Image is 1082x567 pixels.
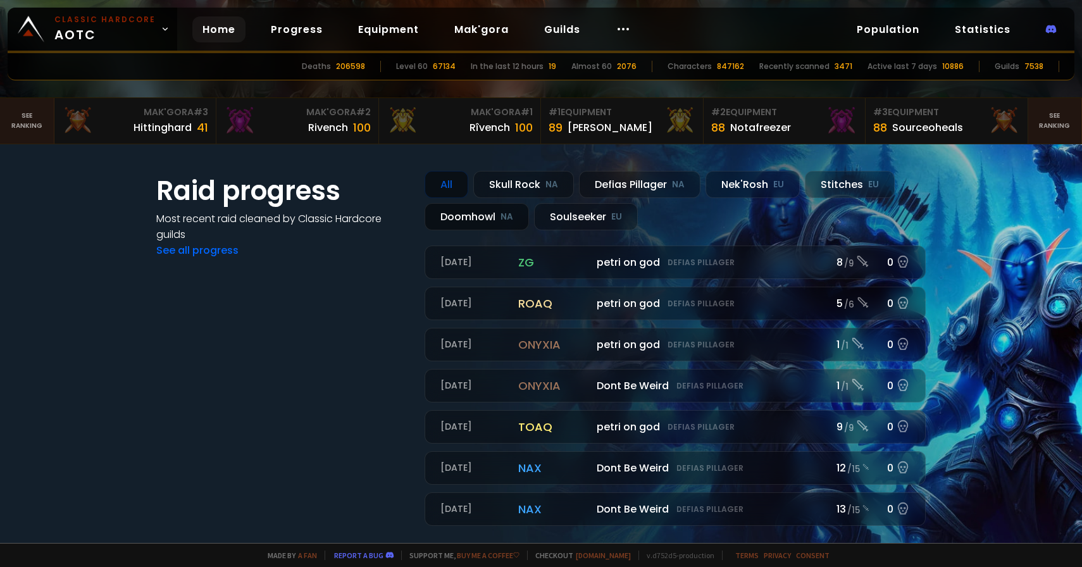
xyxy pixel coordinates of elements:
[425,203,529,230] div: Doomhowl
[425,410,926,444] a: [DATE]toaqpetri on godDefias Pillager9 /90
[396,61,428,72] div: Level 60
[706,171,800,198] div: Nek'Rosh
[892,120,963,135] div: Sourceoheals
[521,106,533,118] span: # 1
[425,287,926,320] a: [DATE]roaqpetri on godDefias Pillager5 /60
[473,171,574,198] div: Skull Rock
[308,120,348,135] div: Rivench
[759,61,830,72] div: Recently scanned
[194,106,208,118] span: # 3
[261,16,333,42] a: Progress
[835,61,852,72] div: 3471
[568,120,652,135] div: [PERSON_NAME]
[1024,61,1043,72] div: 7538
[156,211,409,242] h4: Most recent raid cleaned by Classic Hardcore guilds
[873,106,1020,119] div: Equipment
[527,551,631,560] span: Checkout
[54,98,217,144] a: Mak'Gora#3Hittinghard41
[302,61,331,72] div: Deaths
[54,14,156,44] span: AOTC
[501,211,513,223] small: NA
[356,106,371,118] span: # 2
[549,119,563,136] div: 89
[425,451,926,485] a: [DATE]naxDont Be WeirdDefias Pillager12 /150
[735,551,759,560] a: Terms
[576,551,631,560] a: [DOMAIN_NAME]
[348,16,429,42] a: Equipment
[425,328,926,361] a: [DATE]onyxiapetri on godDefias Pillager1 /10
[711,106,726,118] span: # 2
[134,120,192,135] div: Hittinghard
[672,178,685,191] small: NA
[541,98,704,144] a: #1Equipment89[PERSON_NAME]
[617,61,637,72] div: 2076
[471,61,544,72] div: In the last 12 hours
[704,98,866,144] a: #2Equipment88Notafreezer
[534,203,638,230] div: Soulseeker
[469,120,510,135] div: Rîvench
[805,171,895,198] div: Stitches
[764,551,791,560] a: Privacy
[866,98,1028,144] a: #3Equipment88Sourceoheals
[711,106,858,119] div: Equipment
[62,106,209,119] div: Mak'Gora
[224,106,371,119] div: Mak'Gora
[638,551,714,560] span: v. d752d5 - production
[579,171,700,198] div: Defias Pillager
[711,119,725,136] div: 88
[847,16,930,42] a: Population
[611,211,622,223] small: EU
[730,120,791,135] div: Notafreezer
[336,61,365,72] div: 206598
[433,61,456,72] div: 67134
[387,106,533,119] div: Mak'Gora
[868,178,879,191] small: EU
[425,492,926,526] a: [DATE]naxDont Be WeirdDefias Pillager13 /150
[8,8,177,51] a: Classic HardcoreAOTC
[945,16,1021,42] a: Statistics
[54,14,156,25] small: Classic Hardcore
[444,16,519,42] a: Mak'gora
[515,119,533,136] div: 100
[995,61,1019,72] div: Guilds
[942,61,964,72] div: 10886
[197,119,208,136] div: 41
[334,551,383,560] a: Report a bug
[457,551,519,560] a: Buy me a coffee
[773,178,784,191] small: EU
[379,98,542,144] a: Mak'Gora#1Rîvench100
[260,551,317,560] span: Made by
[873,106,888,118] span: # 3
[867,61,937,72] div: Active last 7 days
[873,119,887,136] div: 88
[353,119,371,136] div: 100
[549,106,561,118] span: # 1
[425,369,926,402] a: [DATE]onyxiaDont Be WeirdDefias Pillager1 /10
[298,551,317,560] a: a fan
[192,16,246,42] a: Home
[545,178,558,191] small: NA
[549,61,556,72] div: 19
[796,551,830,560] a: Consent
[571,61,612,72] div: Almost 60
[425,171,468,198] div: All
[425,246,926,279] a: [DATE]zgpetri on godDefias Pillager8 /90
[534,16,590,42] a: Guilds
[717,61,744,72] div: 847162
[156,243,239,258] a: See all progress
[668,61,712,72] div: Characters
[216,98,379,144] a: Mak'Gora#2Rivench100
[156,171,409,211] h1: Raid progress
[401,551,519,560] span: Support me,
[549,106,695,119] div: Equipment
